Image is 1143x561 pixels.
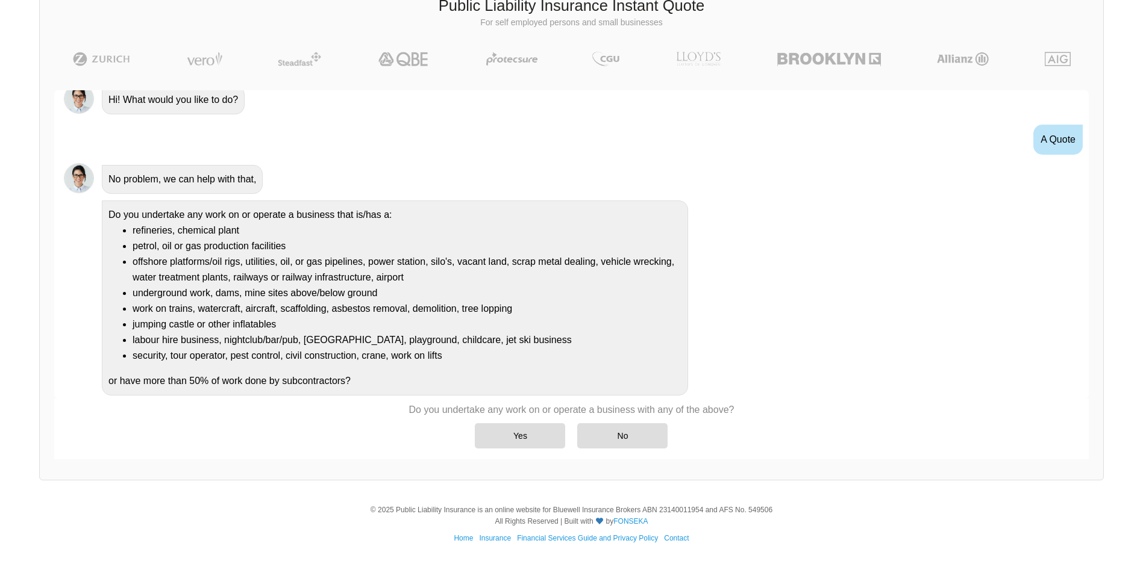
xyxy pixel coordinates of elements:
[133,238,681,254] li: petrol, oil or gas production facilities
[479,534,511,542] a: Insurance
[409,403,734,417] p: Do you undertake any work on or operate a business with any of the above?
[133,301,681,317] li: work on trains, watercraft, aircraft, scaffolding, asbestos removal, demolition, tree lopping
[475,423,565,448] div: Yes
[102,165,263,194] div: No problem, we can help with that,
[669,52,727,66] img: LLOYD's | Public Liability Insurance
[64,163,94,193] img: Chatbot | PLI
[587,52,624,66] img: CGU | Public Liability Insurance
[133,254,681,285] li: offshore platforms/oil rigs, utilities, oil, or gas pipelines, power station, silo's, vacant land...
[133,332,681,348] li: labour hire business, nightclub/bar/pub, [GEOGRAPHIC_DATA], playground, childcare, jet ski business
[64,84,94,114] img: Chatbot | PLI
[371,52,436,66] img: QBE | Public Liability Insurance
[133,285,681,301] li: underground work, dams, mine sites above/below ground
[772,52,885,66] img: Brooklyn | Public Liability Insurance
[613,517,648,525] a: FONSEKA
[517,534,658,542] a: Financial Services Guide and Privacy Policy
[931,52,995,66] img: Allianz | Public Liability Insurance
[49,17,1094,29] p: For self employed persons and small businesses
[102,85,245,114] div: Hi! What would you like to do?
[133,348,681,364] li: security, tour operator, pest control, civil construction, crane, work on lifts
[273,52,326,66] img: Steadfast | Public Liability Insurance
[181,52,228,66] img: Vero | Public Liability Insurance
[1033,125,1083,155] div: A Quote
[664,534,689,542] a: Contact
[102,200,688,395] div: Do you undertake any work on or operate a business that is/has a: or have more than 50% of work d...
[1040,52,1076,66] img: AIG | Public Liability Insurance
[133,223,681,238] li: refineries, chemical plant
[577,423,668,448] div: No
[454,534,473,542] a: Home
[481,52,542,66] img: Protecsure | Public Liability Insurance
[133,317,681,332] li: jumping castle or other inflatables
[67,52,136,66] img: Zurich | Public Liability Insurance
